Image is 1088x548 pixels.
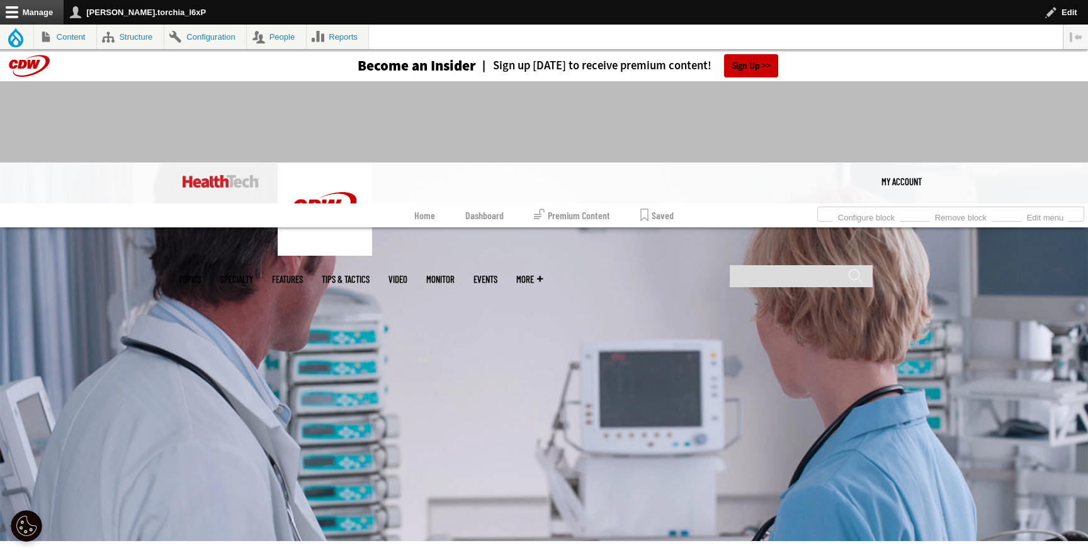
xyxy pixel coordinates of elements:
[97,25,164,49] a: Structure
[724,54,778,77] a: Sign Up
[833,209,900,223] a: Configure block
[516,275,543,284] span: More
[179,275,201,284] span: Topics
[358,59,476,73] h3: Become an Insider
[1063,25,1088,49] button: Vertical orientation
[310,59,476,73] a: Become an Insider
[881,163,922,200] a: My Account
[164,25,246,49] a: Configuration
[388,275,407,284] a: Video
[640,203,674,227] a: Saved
[11,510,42,542] div: Cookie Settings
[220,275,253,284] span: Specialty
[473,275,497,284] a: Events
[247,25,306,49] a: People
[11,510,42,542] button: Open Preferences
[930,209,992,223] a: Remove block
[476,60,711,72] a: Sign up [DATE] to receive premium content!
[322,275,370,284] a: Tips & Tactics
[278,163,372,256] img: Home
[881,163,922,200] div: User menu
[426,275,455,284] a: MonITor
[315,94,773,151] iframe: advertisement
[34,25,96,49] a: Content
[278,246,372,259] a: CDW
[534,203,610,227] a: Premium Content
[272,275,303,284] a: Features
[307,25,369,49] a: Reports
[183,175,259,188] img: Home
[465,203,504,227] a: Dashboard
[1022,209,1068,223] a: Edit menu
[414,203,435,227] a: Home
